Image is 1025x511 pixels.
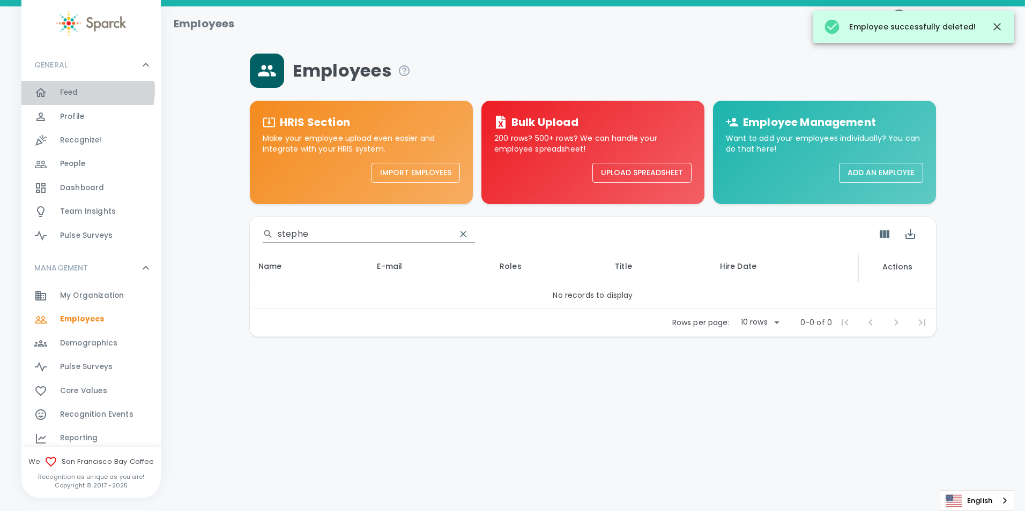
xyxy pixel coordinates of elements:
[174,15,234,32] h1: Employees
[897,221,923,247] button: Export
[34,59,68,70] p: GENERAL
[592,163,692,183] button: Upload Spreadsheet
[872,221,897,247] button: Show Columns
[56,11,126,36] img: Sparck logo
[60,314,104,325] span: Employees
[743,114,876,131] h6: Employee Management
[21,49,161,81] div: GENERAL
[60,230,113,241] span: Pulse Surveys
[21,455,161,468] span: We San Francisco Bay Coffee
[60,409,133,420] span: Recognition Events
[60,386,107,396] span: Core Values
[940,491,1014,510] a: English
[60,159,85,169] span: People
[909,310,935,335] span: Last Page
[280,114,350,131] h6: HRIS Section
[60,433,98,444] span: Reporting
[21,152,161,176] a: People
[250,282,936,309] td: No records to display
[800,317,832,328] p: 0-0 of 0
[21,307,161,331] a: Employees
[263,229,273,239] svg: Search
[21,355,161,379] a: Pulse Surveys
[21,472,161,481] p: Recognition as unique as you are!
[60,206,116,217] span: Team Insights
[940,490,1014,511] aside: Language selected: English
[883,310,909,335] span: Next Page
[21,224,161,247] a: Pulse Surveys
[60,111,84,122] span: Profile
[21,426,161,450] a: Reporting
[726,133,923,154] p: Want to add your employees individually? You can do that here!
[21,284,161,307] a: My Organization
[21,81,161,252] div: GENERAL
[21,379,161,403] a: Core Values
[511,114,578,131] h6: Bulk Upload
[278,226,447,243] input: Search
[258,260,360,273] div: Name
[21,11,161,36] a: Sparck logo
[839,163,923,183] button: Add an Employee
[60,338,117,349] span: Demographics
[672,317,730,328] p: Rows per page:
[21,176,161,200] a: Dashboard
[21,105,161,129] a: Profile
[451,222,475,246] button: Clear Search
[720,260,850,273] div: Hire Date
[738,317,770,327] div: 10 rows
[21,332,161,355] a: Demographics
[858,310,883,335] span: Previous Page
[60,183,104,193] span: Dashboard
[263,133,460,154] p: Make your employee upload even easier and integrate with your HRIS system.
[823,14,976,40] div: Employee successfully deleted!
[458,229,469,239] svg: clear
[500,260,598,273] div: Roles
[377,260,482,273] div: E-mail
[21,252,161,284] div: MANAGEMENT
[615,260,703,273] div: Title
[60,362,113,372] span: Pulse Surveys
[60,87,78,98] span: Feed
[940,490,1014,511] div: Language
[21,403,161,426] a: Recognition Events
[21,481,161,490] p: Copyright © 2017 - 2025
[871,5,926,43] button: Language:en
[21,81,161,104] a: Feed
[21,200,161,223] a: Team Insights
[372,163,460,183] button: Import Employees
[494,133,692,154] p: 200 rows? 500+ rows? We can handle your employee spreadsheet!
[293,60,411,81] span: Employees
[34,262,88,273] p: MANAGEMENT
[832,310,858,335] span: First Page
[21,129,161,152] a: Recognize!
[60,135,102,146] span: Recognize!
[60,290,124,301] span: My Organization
